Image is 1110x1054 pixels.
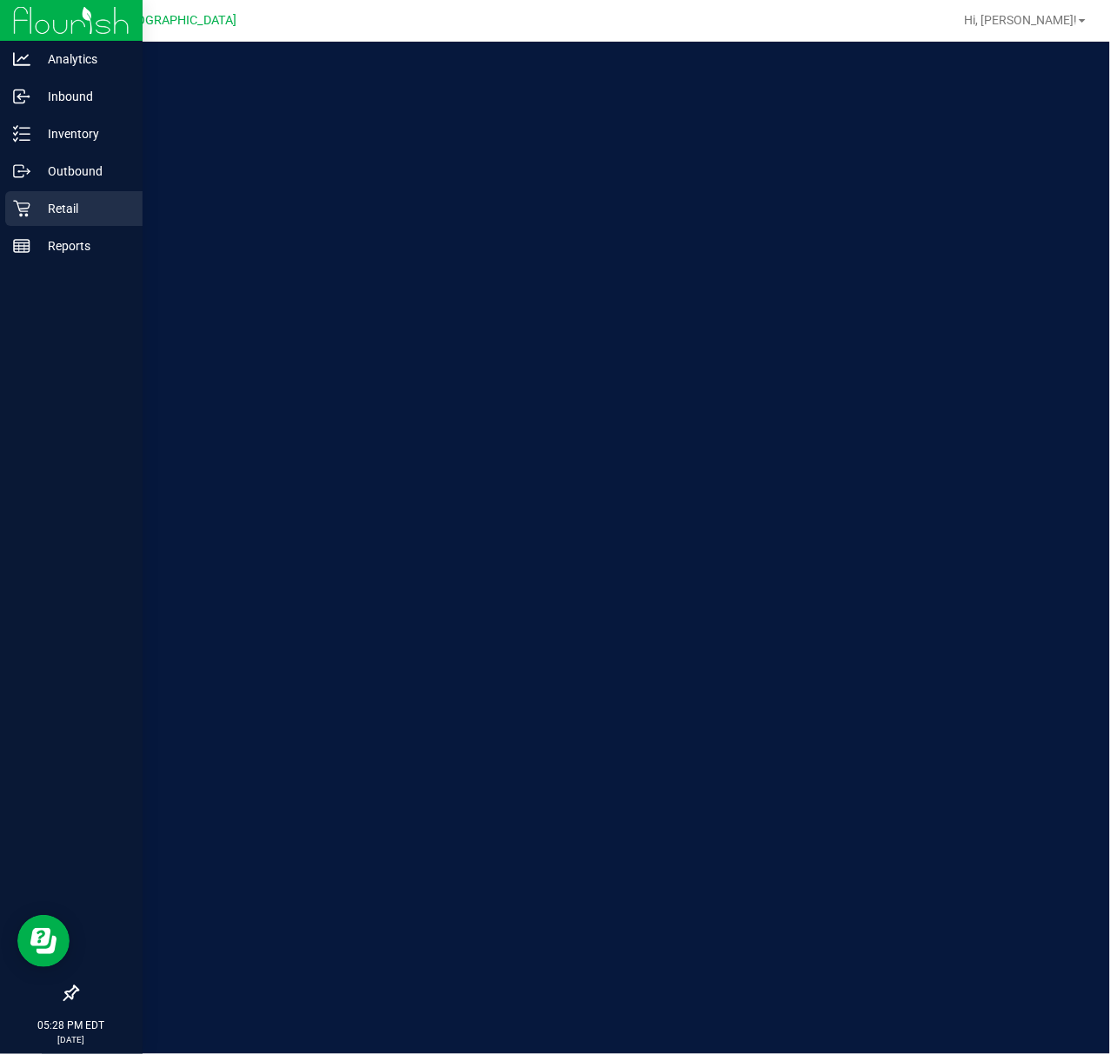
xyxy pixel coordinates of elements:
p: Retail [30,198,135,219]
iframe: Resource center [17,915,70,967]
p: Inbound [30,86,135,107]
p: Analytics [30,49,135,70]
span: Hi, [PERSON_NAME]! [964,13,1077,27]
inline-svg: Analytics [13,50,30,68]
p: 05:28 PM EDT [8,1018,135,1033]
p: Inventory [30,123,135,144]
inline-svg: Reports [13,237,30,255]
inline-svg: Retail [13,200,30,217]
p: [DATE] [8,1033,135,1046]
span: [GEOGRAPHIC_DATA] [118,13,237,28]
inline-svg: Outbound [13,162,30,180]
p: Outbound [30,161,135,182]
inline-svg: Inventory [13,125,30,143]
p: Reports [30,235,135,256]
inline-svg: Inbound [13,88,30,105]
